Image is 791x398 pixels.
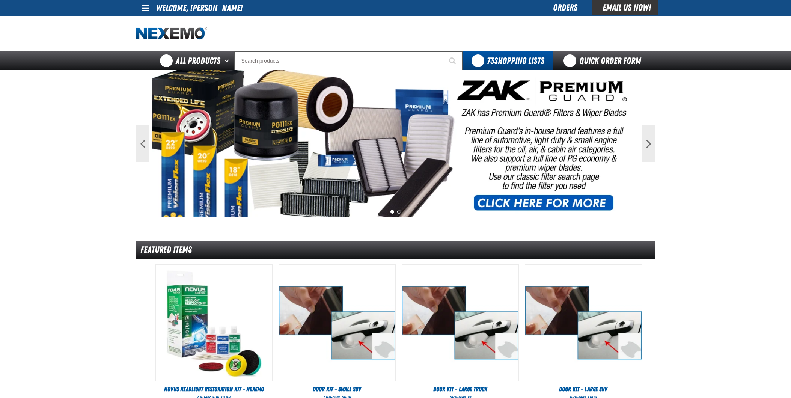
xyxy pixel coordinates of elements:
button: Start Searching [444,51,463,70]
a: Novus Headlight Restoration Kit - Nexemo [155,385,273,393]
strong: 73 [487,56,494,66]
span: Door Kit - Small SUV [313,386,361,393]
span: Door Kit - Large SUV [559,386,607,393]
input: Search [234,51,463,70]
button: You have 73 Shopping Lists. Open to view details [463,51,553,70]
: View Details of the Door Kit - Large Truck [402,265,518,381]
a: Door Kit - Large Truck [402,385,519,393]
a: Quick Order Form [553,51,655,70]
: View Details of the Door Kit - Large SUV [525,265,642,381]
button: Previous [136,125,149,162]
img: Novus Headlight Restoration Kit - Nexemo [156,265,272,381]
span: Shopping Lists [487,56,544,66]
span: All Products [176,54,220,68]
a: Door Kit - Large SUV [525,385,642,393]
img: PG Filters & Wipers [152,70,639,217]
button: 1 of 2 [390,210,394,214]
: View Details of the Door Kit - Small SUV [279,265,395,381]
a: Door Kit - Small SUV [279,385,396,393]
button: Next [642,125,655,162]
span: Door Kit - Large Truck [433,386,487,393]
button: 2 of 2 [397,210,401,214]
span: Novus Headlight Restoration Kit - Nexemo [164,386,264,393]
img: Door Kit - Large Truck [402,265,518,381]
button: Open All Products pages [222,51,234,70]
div: Featured Items [136,241,655,259]
img: Door Kit - Small SUV [279,265,395,381]
: View Details of the Novus Headlight Restoration Kit - Nexemo [156,265,272,381]
img: Door Kit - Large SUV [525,265,642,381]
img: Nexemo logo [136,27,207,40]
